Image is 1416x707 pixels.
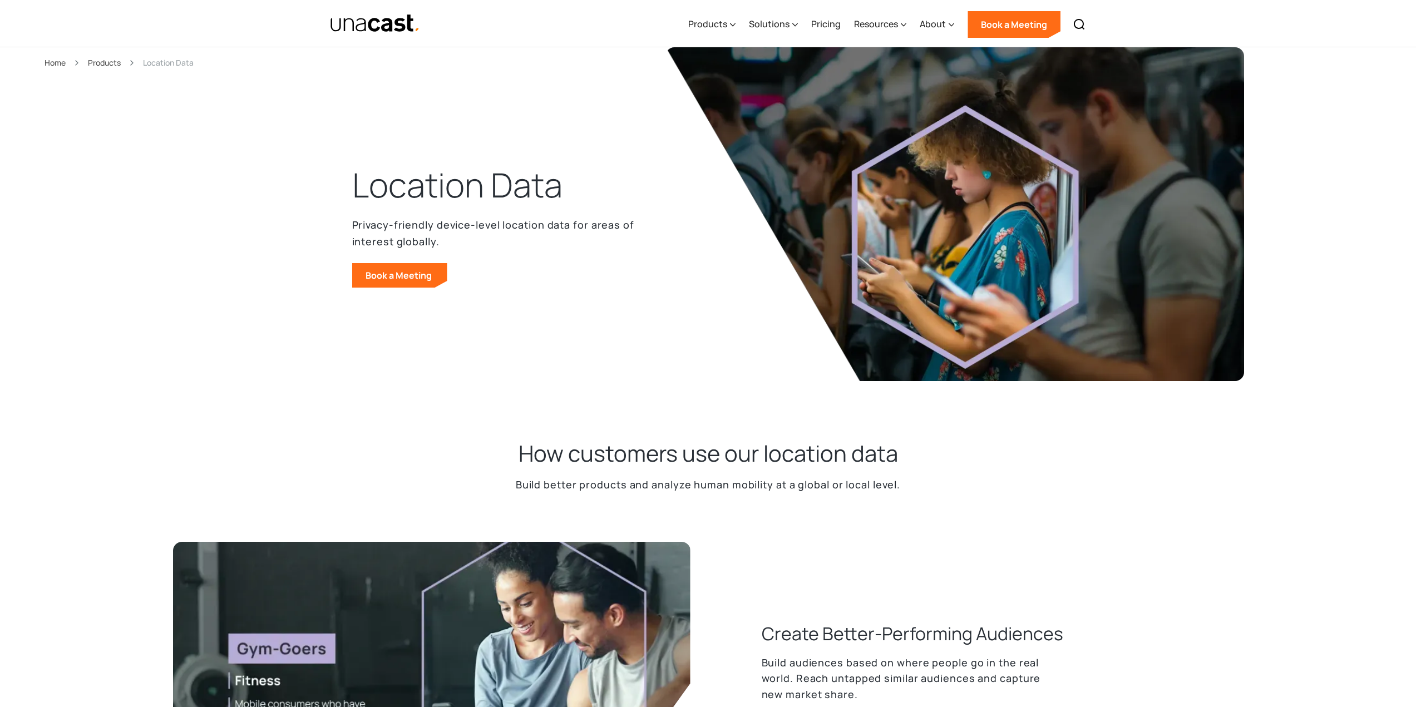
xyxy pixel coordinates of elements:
div: Solutions [749,17,790,31]
img: Unacast text logo [330,14,421,33]
div: Location Data [143,56,194,69]
a: Products [88,56,121,69]
a: Home [45,56,66,69]
div: Products [688,2,736,47]
p: Privacy-friendly device-level location data for areas of interest globally. [352,216,642,250]
a: Pricing [811,2,841,47]
p: Build audiences based on where people go in the real world. Reach untapped similar audiences and ... [762,655,1064,703]
h2: How customers use our location data [519,439,898,468]
h3: Create Better-Performing Audiences [762,621,1063,646]
div: Resources [854,2,906,47]
h1: Location Data [352,163,563,207]
div: Resources [854,17,898,31]
a: Book a Meeting [968,11,1060,38]
div: Products [688,17,727,31]
a: Book a Meeting [352,263,447,288]
p: Build better products and analyze human mobility at a global or local level. [516,477,900,493]
div: About [920,2,954,47]
div: About [920,17,946,31]
img: Search icon [1073,18,1086,31]
img: Image of girl on phone in subway, surrounded by other people on phones [665,47,1244,381]
div: Solutions [749,2,798,47]
a: home [330,14,421,33]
